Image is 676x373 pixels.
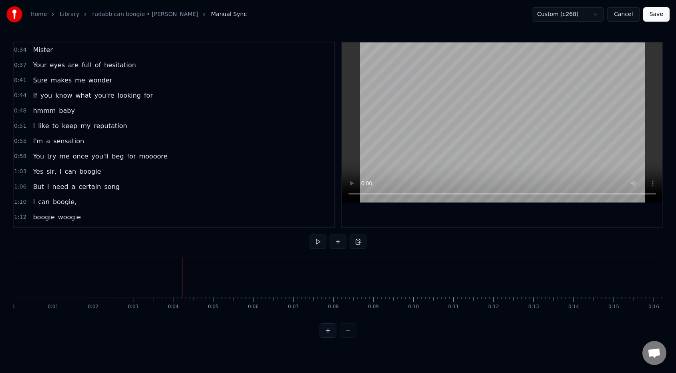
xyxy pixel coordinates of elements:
[448,304,459,310] div: 0:11
[54,91,73,100] span: know
[14,213,26,221] span: 1:12
[48,304,58,310] div: 0:01
[52,197,77,207] span: boogie,
[103,60,137,70] span: hesitation
[642,341,666,365] div: Open chat
[74,76,86,85] span: me
[368,304,379,310] div: 0:09
[72,152,89,161] span: once
[37,197,50,207] span: can
[88,304,99,310] div: 0:02
[288,304,299,310] div: 0:07
[78,167,102,176] span: boogie
[208,304,219,310] div: 0:05
[408,304,419,310] div: 0:10
[91,152,109,161] span: you'll
[37,121,50,130] span: like
[32,106,56,115] span: hmmm
[168,304,179,310] div: 0:04
[78,182,102,191] span: certain
[46,182,50,191] span: I
[128,304,139,310] div: 0:03
[14,152,26,160] span: 0:58
[32,152,45,161] span: You
[46,167,57,176] span: sir,
[32,45,53,54] span: Mister
[58,106,76,115] span: baby
[568,304,579,310] div: 0:14
[14,92,26,100] span: 0:44
[528,304,539,310] div: 0:13
[6,6,22,22] img: youka
[14,198,26,206] span: 1:10
[58,152,70,161] span: me
[14,168,26,176] span: 1:03
[14,137,26,145] span: 0:55
[12,304,15,310] div: 0
[57,213,82,222] span: woogie
[60,10,79,18] a: Library
[88,76,113,85] span: wonder
[32,60,47,70] span: Your
[45,136,51,146] span: a
[32,197,36,207] span: I
[30,10,247,18] nav: breadcrumb
[248,304,259,310] div: 0:06
[71,182,76,191] span: a
[607,7,640,22] button: Cancel
[14,107,26,115] span: 0:48
[94,60,102,70] span: of
[32,136,44,146] span: I'm
[14,46,26,54] span: 0:34
[32,167,44,176] span: Yes
[52,136,85,146] span: sensation
[32,121,36,130] span: I
[80,121,91,130] span: my
[59,167,62,176] span: I
[138,152,168,161] span: moooore
[49,60,66,70] span: eyes
[643,7,670,22] button: Save
[14,61,26,69] span: 0:37
[608,304,619,310] div: 0:15
[40,91,53,100] span: you
[126,152,137,161] span: for
[46,152,57,161] span: try
[328,304,339,310] div: 0:08
[64,167,77,176] span: can
[30,10,47,18] a: Home
[32,91,38,100] span: If
[14,183,26,191] span: 1:06
[32,182,44,191] span: But
[117,91,142,100] span: looking
[61,121,78,130] span: keep
[67,60,79,70] span: are
[52,182,69,191] span: need
[488,304,499,310] div: 0:12
[211,10,247,18] span: Manual Sync
[50,76,72,85] span: makes
[32,76,48,85] span: Sure
[103,182,120,191] span: song
[52,121,60,130] span: to
[143,91,154,100] span: for
[14,76,26,84] span: 0:41
[92,10,198,18] a: rudabb can boogie • [PERSON_NAME]
[32,213,55,222] span: boogie
[648,304,659,310] div: 0:16
[75,91,92,100] span: what
[81,60,93,70] span: full
[111,152,125,161] span: beg
[93,121,128,130] span: reputation
[14,122,26,130] span: 0:51
[94,91,115,100] span: you're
